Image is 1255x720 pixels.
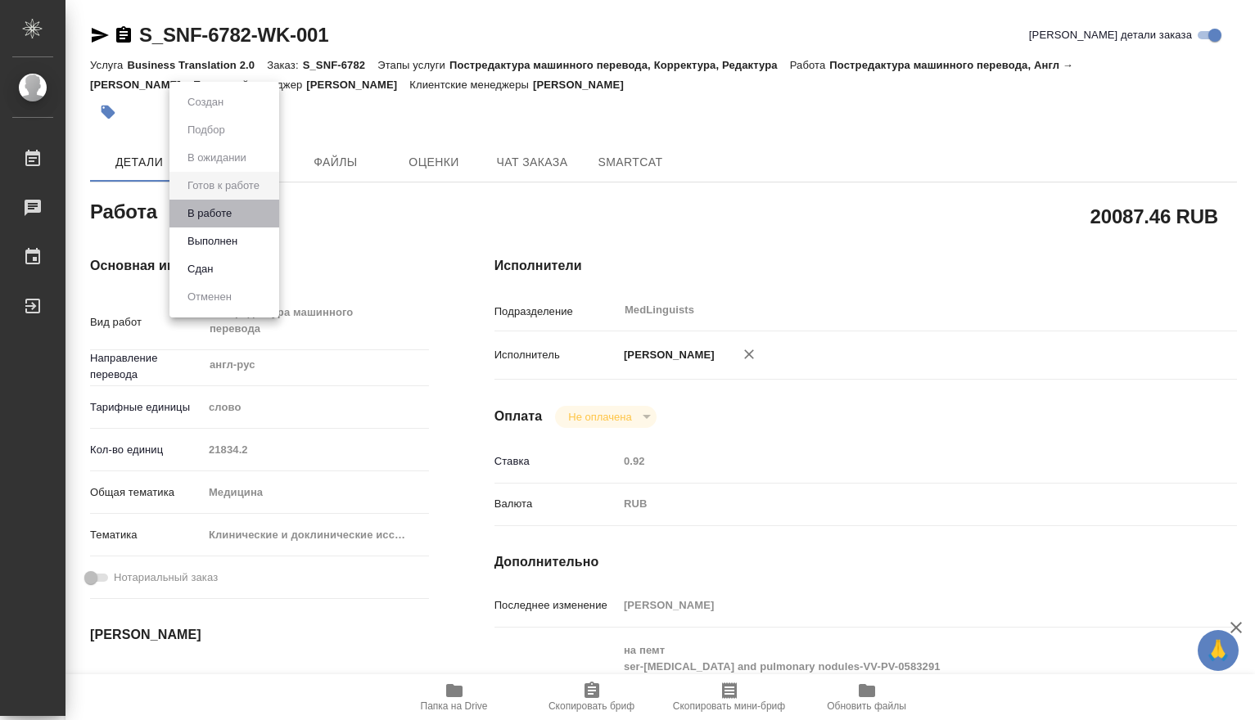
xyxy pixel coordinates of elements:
button: В работе [183,205,237,223]
button: Готов к работе [183,177,264,195]
button: Подбор [183,121,230,139]
button: Отменен [183,288,237,306]
button: Сдан [183,260,218,278]
button: В ожидании [183,149,251,167]
button: Выполнен [183,232,242,250]
button: Создан [183,93,228,111]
